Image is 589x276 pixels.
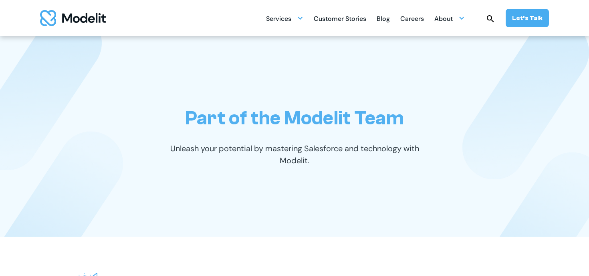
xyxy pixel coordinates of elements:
[185,107,404,130] h1: Part of the Modelit Team
[377,12,390,27] div: Blog
[377,10,390,26] a: Blog
[266,10,303,26] div: Services
[314,12,366,27] div: Customer Stories
[434,10,465,26] div: About
[400,10,424,26] a: Careers
[266,12,291,27] div: Services
[506,9,549,27] a: Let’s Talk
[156,142,433,166] p: Unleash your potential by mastering Salesforce and technology with Modelit.
[400,12,424,27] div: Careers
[40,10,106,26] img: modelit logo
[314,10,366,26] a: Customer Stories
[40,10,106,26] a: home
[512,14,543,22] div: Let’s Talk
[434,12,453,27] div: About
